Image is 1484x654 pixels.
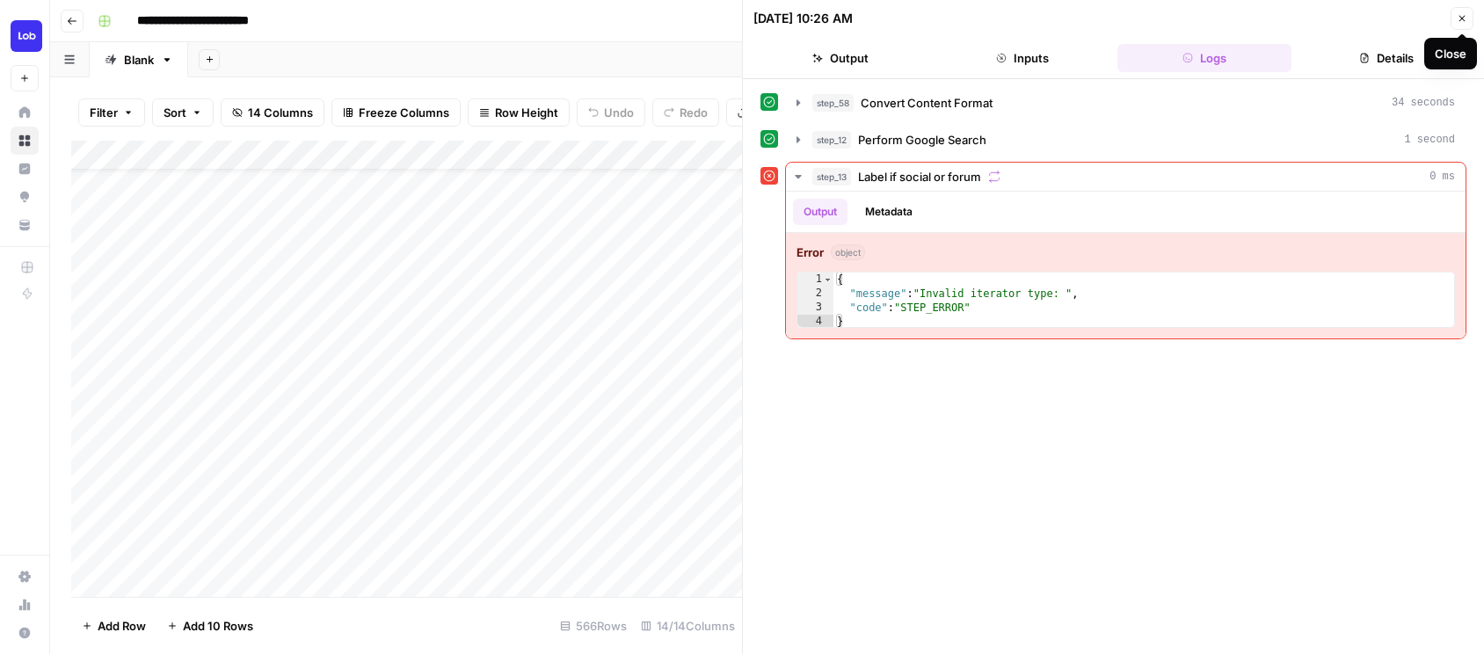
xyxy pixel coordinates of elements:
[812,131,851,149] span: step_12
[753,44,928,72] button: Output
[359,104,449,121] span: Freeze Columns
[786,163,1466,191] button: 0 ms
[604,104,634,121] span: Undo
[823,272,833,287] span: Toggle code folding, rows 1 through 4
[11,127,39,155] a: Browse
[793,199,847,225] button: Output
[11,98,39,127] a: Home
[71,612,156,640] button: Add Row
[786,192,1466,338] div: 0 ms
[124,51,154,69] div: Blank
[183,617,253,635] span: Add 10 Rows
[797,315,833,329] div: 4
[1298,44,1473,72] button: Details
[680,104,708,121] span: Redo
[11,183,39,211] a: Opportunities
[1392,95,1455,111] span: 34 seconds
[855,199,923,225] button: Metadata
[634,612,742,640] div: 14/14 Columns
[831,244,865,260] span: object
[11,619,39,647] button: Help + Support
[786,89,1466,117] button: 34 seconds
[248,104,313,121] span: 14 Columns
[11,211,39,239] a: Your Data
[1117,44,1292,72] button: Logs
[797,272,833,287] div: 1
[1429,169,1455,185] span: 0 ms
[935,44,1110,72] button: Inputs
[78,98,145,127] button: Filter
[11,14,39,58] button: Workspace: Lob
[753,10,853,27] div: [DATE] 10:26 AM
[1404,132,1455,148] span: 1 second
[652,98,719,127] button: Redo
[11,20,42,52] img: Lob Logo
[495,104,558,121] span: Row Height
[90,42,188,77] a: Blank
[152,98,214,127] button: Sort
[786,126,1466,154] button: 1 second
[156,612,264,640] button: Add 10 Rows
[858,168,981,185] span: Label if social or forum
[797,301,833,315] div: 3
[90,104,118,121] span: Filter
[11,563,39,591] a: Settings
[331,98,461,127] button: Freeze Columns
[221,98,324,127] button: 14 Columns
[11,155,39,183] a: Insights
[98,617,146,635] span: Add Row
[468,98,570,127] button: Row Height
[858,131,986,149] span: Perform Google Search
[1435,45,1466,62] div: Close
[861,94,993,112] span: Convert Content Format
[812,168,851,185] span: step_13
[812,94,854,112] span: step_58
[577,98,645,127] button: Undo
[797,243,824,261] strong: Error
[164,104,186,121] span: Sort
[11,591,39,619] a: Usage
[553,612,634,640] div: 566 Rows
[797,287,833,301] div: 2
